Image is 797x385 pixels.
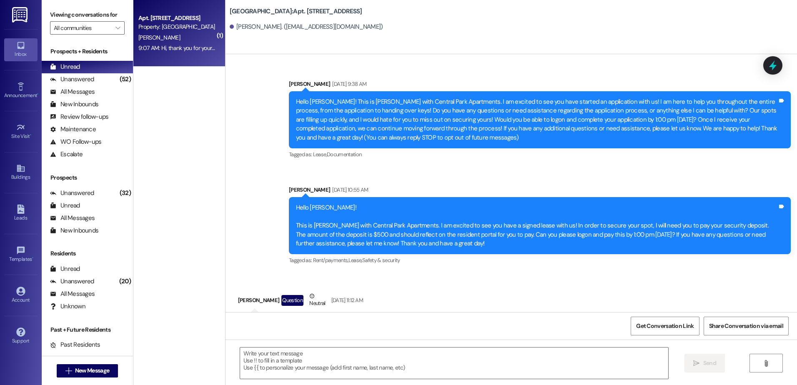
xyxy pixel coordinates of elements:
span: Lease , [313,151,327,158]
img: ResiDesk Logo [12,7,29,22]
input: All communities [54,21,111,35]
div: WO Follow-ups [50,137,101,146]
button: Get Conversation Link [631,317,699,335]
div: Question [281,295,303,305]
div: Prospects + Residents [42,47,133,56]
div: [DATE] 10:55 AM [330,185,368,194]
span: • [37,91,38,97]
div: [DATE] 11:12 AM [329,296,363,305]
div: [DATE] 9:38 AM [330,80,366,88]
div: New Inbounds [50,226,98,235]
span: Get Conversation Link [636,322,694,330]
a: Support [4,325,38,347]
div: [PERSON_NAME]. ([EMAIL_ADDRESS][DOMAIN_NAME]) [230,22,383,31]
div: [PERSON_NAME] [238,292,740,312]
span: • [30,132,31,138]
div: Tagged as: [289,254,791,266]
div: Past Residents [50,340,100,349]
button: Send [684,354,725,372]
div: Escalate [50,150,83,159]
span: Documentation [327,151,362,158]
div: Unanswered [50,189,94,197]
button: New Message [57,364,118,377]
i:  [693,360,699,367]
div: Unknown [50,302,85,311]
div: All Messages [50,87,95,96]
div: Residents [42,249,133,258]
span: New Message [75,366,109,375]
div: Unread [50,201,80,210]
i:  [763,360,769,367]
a: Leads [4,202,38,225]
b: [GEOGRAPHIC_DATA]: Apt. [STREET_ADDRESS] [230,7,362,16]
div: Unanswered [50,277,94,286]
span: [PERSON_NAME] [138,34,180,41]
div: (52) [118,73,133,86]
span: Rent/payments , [313,257,348,264]
div: Apt. [STREET_ADDRESS] [138,14,216,22]
div: Tagged as: [289,148,791,160]
label: Viewing conversations for [50,8,125,21]
i:  [115,25,120,31]
a: Buildings [4,161,38,184]
div: All Messages [50,290,95,298]
div: Unread [50,62,80,71]
a: Inbox [4,38,38,61]
div: Neutral [308,292,327,309]
div: Hello [PERSON_NAME]! This is [PERSON_NAME] with Central Park Apartments. I am excited to see you ... [296,97,777,142]
div: Past + Future Residents [42,325,133,334]
div: (20) [117,275,133,288]
span: • [32,255,33,261]
div: Hello [PERSON_NAME]! This is [PERSON_NAME] with Central Park Apartments. I am excited to see you ... [296,203,777,248]
div: New Inbounds [50,100,98,109]
div: Prospects [42,173,133,182]
div: Review follow-ups [50,112,108,121]
div: [PERSON_NAME] [289,185,791,197]
a: Account [4,284,38,307]
div: All Messages [50,214,95,222]
a: Templates • [4,243,38,266]
div: Unanswered [50,75,94,84]
button: Share Conversation via email [704,317,789,335]
span: Lease , [348,257,362,264]
div: 9:07 AM: Hi, thank you for your message. Our team will get back to you soon. Our office hours are... [138,44,606,52]
span: Share Conversation via email [709,322,783,330]
div: Unread [50,265,80,273]
div: Maintenance [50,125,96,134]
span: Send [703,359,716,367]
div: [PERSON_NAME] [289,80,791,91]
div: Property: [GEOGRAPHIC_DATA] [138,22,216,31]
div: (32) [118,187,133,200]
i:  [65,367,72,374]
a: Site Visit • [4,120,38,143]
span: Safety & security [362,257,400,264]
